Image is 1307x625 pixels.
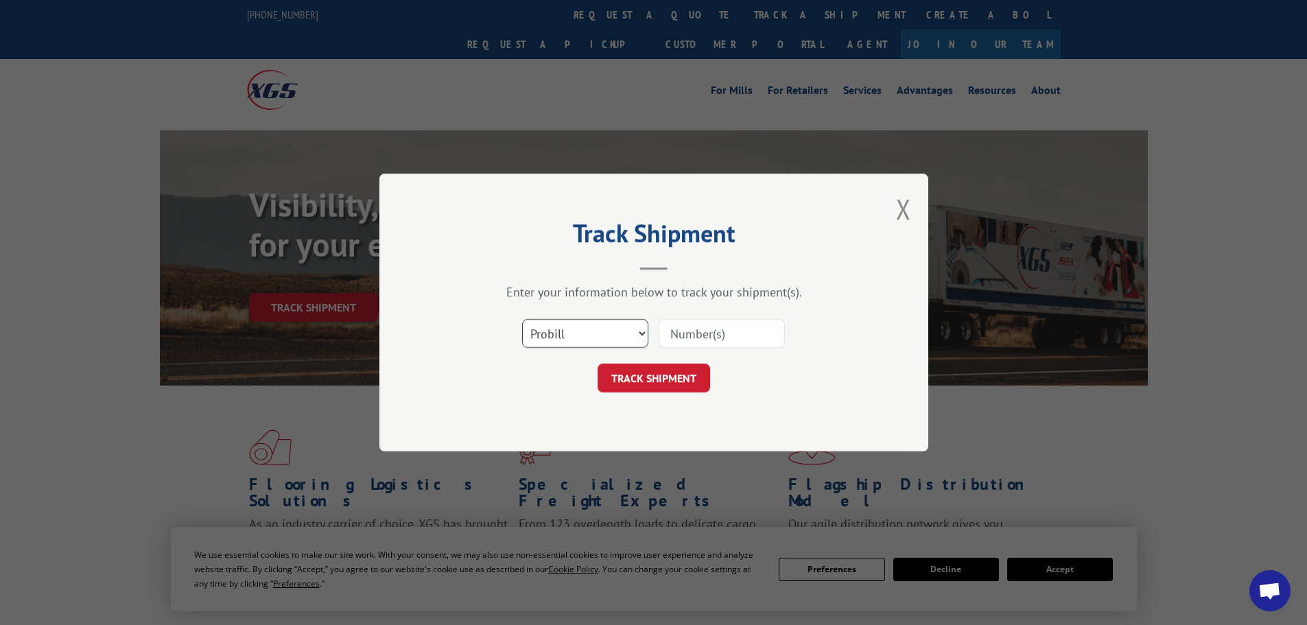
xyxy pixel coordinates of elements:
[659,319,785,348] input: Number(s)
[1249,570,1291,611] div: Open chat
[448,224,860,250] h2: Track Shipment
[896,191,911,227] button: Close modal
[448,284,860,300] div: Enter your information below to track your shipment(s).
[598,364,710,392] button: TRACK SHIPMENT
